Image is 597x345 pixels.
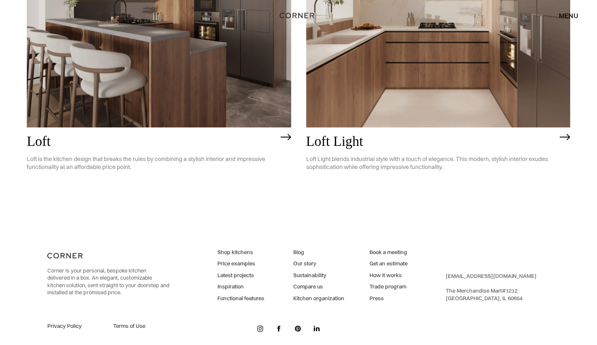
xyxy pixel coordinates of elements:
[47,267,169,296] p: Corner is your personal, bespoke kitchen delivered in a box. An elegant, customizable kitchen sol...
[47,322,103,330] a: Privacy Policy
[446,272,537,279] a: [EMAIL_ADDRESS][DOMAIN_NAME]
[370,295,408,302] a: Press
[370,260,408,267] a: Get an estimate
[217,272,264,279] a: Latest projects
[293,272,344,279] a: Sustainability
[370,272,408,279] a: How it works
[550,8,578,23] div: menu
[306,149,556,177] p: Loft Light blends industrial style with a touch of elegance. This modern, stylish interior exudes...
[273,10,324,21] a: home
[217,283,264,291] a: Inspiration
[113,322,169,330] a: Terms of Use
[559,12,578,19] div: menu
[306,134,556,149] h2: Loft Light
[370,249,408,256] a: Book a meeting
[293,283,344,291] a: Compare us
[27,134,277,149] h2: Loft
[370,283,408,291] a: Trade program
[293,249,344,256] a: Blog
[27,149,277,177] p: Loft is the kitchen design that breaks the rules by combining a stylish interior and impressive f...
[293,260,344,267] a: Our story
[217,260,264,267] a: Price examples
[446,272,537,302] div: ‍ The Merchandise Mart #1212 ‍ [GEOGRAPHIC_DATA], IL 60654
[217,295,264,302] a: Functional features
[293,295,344,302] a: Kitchen organization
[217,249,264,256] a: Shop kitchens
